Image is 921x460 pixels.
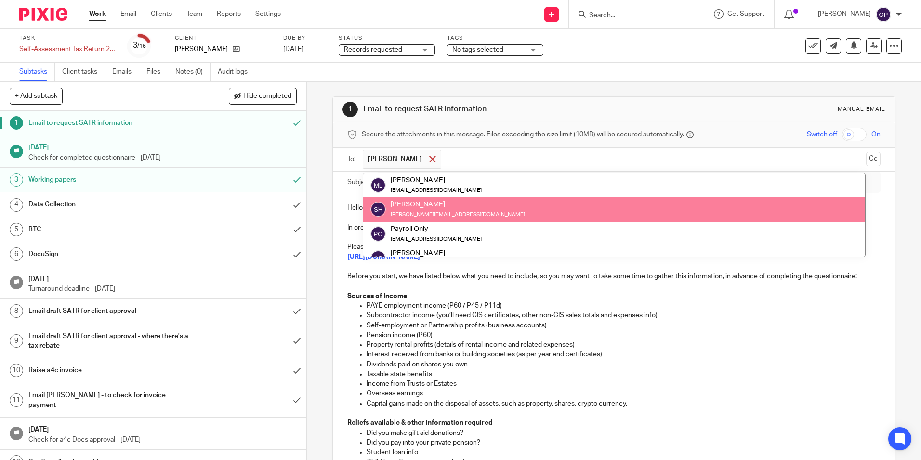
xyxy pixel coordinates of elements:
div: 8 [10,304,23,318]
h1: Working papers [28,173,194,187]
a: Clients [151,9,172,19]
h1: DocuSign [28,247,194,261]
div: Manual email [838,106,885,113]
span: Secure the attachments in this message. Files exceeding the size limit (10MB) will be secured aut... [362,130,684,139]
input: Search [588,12,675,20]
a: Team [186,9,202,19]
p: [PERSON_NAME] [818,9,871,19]
span: Get Support [727,11,764,17]
p: Before you start, we have listed below what you need to include, so you may want to take some tim... [347,271,880,281]
a: Reports [217,9,241,19]
p: Subcontractor income (you’ll need CIS certificates, other non-CIS sales totals and expenses info) [367,311,880,320]
button: + Add subtask [10,88,63,104]
img: svg%3E [370,177,386,193]
button: Cc [866,152,881,166]
p: Did you pay into your private pension? [367,438,880,447]
a: Work [89,9,106,19]
div: 5 [10,223,23,236]
p: Check for a4c Docs approval - [DATE] [28,435,297,445]
label: Task [19,34,116,42]
p: Capital gains made on the disposal of assets, such as property, shares, crypto currency. [367,399,880,408]
div: [PERSON_NAME] [391,176,482,185]
h1: Email to request SATR information [28,116,194,130]
small: [PERSON_NAME][EMAIL_ADDRESS][DOMAIN_NAME] [391,212,525,217]
h1: Data Collection [28,197,194,212]
div: [PERSON_NAME] [391,200,525,209]
p: Student loan info [367,447,880,457]
a: Notes (0) [175,63,211,81]
div: Payroll Only [391,224,482,234]
small: [EMAIL_ADDRESS][DOMAIN_NAME] [391,236,482,242]
div: 3 [10,173,23,187]
p: Please complete our online questionnaire regarding your sources of income and reliefs. [347,242,880,252]
p: Pension income (P60) [367,330,880,340]
a: Settings [255,9,281,19]
button: Hide completed [229,88,297,104]
p: Self-employment or Partnership profits (business accounts) [367,321,880,330]
img: Pixie [19,8,67,21]
h1: [DATE] [28,422,297,434]
p: Property rental profits (details of rental income and related expenses) [367,340,880,350]
h1: [DATE] [28,140,297,152]
strong: Reliefs available & other information required [347,419,493,426]
h1: Email draft SATR for client approval [28,304,194,318]
img: svg%3E [370,226,386,242]
span: Records requested [344,46,402,53]
div: 6 [10,247,23,261]
p: Did you make gift aid donations? [367,428,880,438]
div: Self-Assessment Tax Return 2025 [19,44,116,54]
div: [PERSON_NAME] [391,248,525,258]
a: [URL][DOMAIN_NAME] [347,254,420,260]
p: Interest received from banks or building societies (as per year end certificates) [367,350,880,359]
small: /16 [137,43,146,49]
h1: [DATE] [28,272,297,284]
p: Income from Trusts or Estates [367,379,880,389]
span: [PERSON_NAME] [368,154,422,164]
a: Subtasks [19,63,55,81]
label: Status [339,34,435,42]
p: Taxable state benefits [367,369,880,379]
div: 3 [133,40,146,51]
span: Switch off [807,130,837,139]
label: To: [347,154,358,164]
h1: Raise a4c invoice [28,363,194,378]
a: Email [120,9,136,19]
label: Client [175,34,271,42]
a: Emails [112,63,139,81]
p: In order to prepare your Self-Assessment Tax Return for the 2024/25 tax year we will need to coll... [347,223,880,232]
a: Audit logs [218,63,255,81]
small: [EMAIL_ADDRESS][DOMAIN_NAME] [391,188,482,193]
label: Due by [283,34,327,42]
img: svg%3E [370,202,386,217]
div: 10 [10,364,23,377]
strong: Sources of Income [347,293,407,299]
div: 1 [10,116,23,130]
label: Subject: [347,177,372,187]
div: 4 [10,198,23,212]
p: Hello [PERSON_NAME], [347,203,880,213]
span: On [871,130,881,139]
div: 1 [342,102,358,117]
span: No tags selected [452,46,503,53]
label: Tags [447,34,543,42]
span: [DATE] [283,46,303,53]
h1: BTC [28,222,194,237]
div: 9 [10,334,23,348]
p: Overseas earnings [367,389,880,398]
h1: Email draft SATR for client approval - where there's a tax rebate [28,329,194,353]
a: Files [146,63,168,81]
img: svg%3E [370,250,386,266]
p: PAYE employment income (P60 / P45 / P11d) [367,301,880,311]
img: svg%3E [876,7,891,22]
span: Hide completed [243,93,291,100]
p: [PERSON_NAME] [175,44,228,54]
a: Client tasks [62,63,105,81]
h1: Email to request SATR information [363,104,634,114]
p: Dividends paid on shares you own [367,360,880,369]
p: Turnaround deadline - [DATE] [28,284,297,294]
p: Check for completed questionnaire - [DATE] [28,153,297,162]
div: 11 [10,393,23,407]
h1: Email [PERSON_NAME] - to check for invoice payment [28,388,194,413]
